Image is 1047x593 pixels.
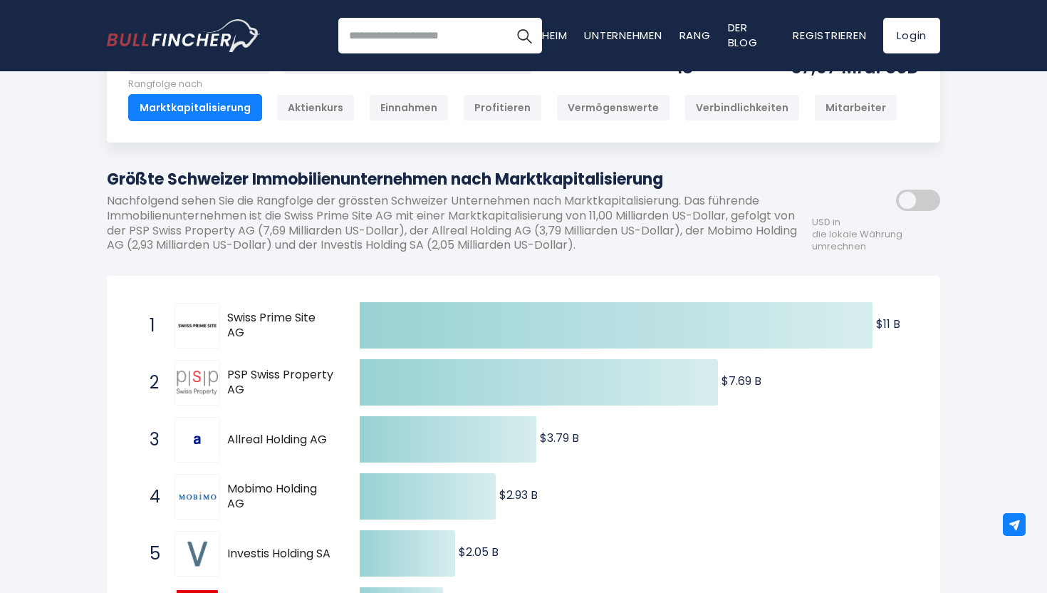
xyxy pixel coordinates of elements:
font: Vermögenswerte [568,100,659,115]
a: Unternehmen [584,28,662,43]
font: die lokale Währung umrechnen [812,227,902,253]
font: Swiss Prime Site AG [227,309,316,341]
font: Mobimo Holding AG [227,480,317,512]
img: Investis Holding SA [177,533,218,574]
text: $7.69 B [722,373,761,389]
a: Zur Homepage [107,19,260,52]
text: $2.05 B [459,544,499,560]
a: Heim [542,28,567,43]
button: Suchen [506,18,542,53]
img: Bullfincher-Logo [107,19,261,52]
a: Login [883,18,940,53]
a: Der Blog [728,20,758,50]
font: Login [897,28,927,43]
font: Investis Holding SA [227,545,330,562]
font: Profitieren [474,100,531,115]
text: $2.93 B [499,487,538,503]
font: Marktkapitalisierung [140,100,251,115]
font: 4 [150,485,160,508]
font: PSP Swiss Property AG [227,366,333,398]
font: Nachfolgend sehen Sie die Rangfolge der grössten Schweizer Unternehmen nach Marktkapitalisierung.... [107,192,797,253]
img: PSP Swiss Property AG [177,371,218,395]
font: 5 [150,542,160,565]
font: Mitarbeiter [825,100,886,115]
font: Einnahmen [380,100,437,115]
font: Aktienkurs [288,100,343,115]
a: Registrieren [793,28,866,43]
text: $11 B [876,316,900,332]
font: 3 [150,428,160,451]
a: Rang [679,28,711,43]
font: Rangfolge nach [128,77,202,91]
font: 1 [150,314,155,337]
font: Größte Schweizer Immobilienunternehmen nach Marktkapitalisierung [107,168,663,190]
font: Allreal Holding AG [227,431,327,448]
img: Swiss Prime Site AG [177,305,218,346]
font: USD in [812,215,840,229]
font: Verbindlichkeiten [696,100,788,115]
text: $3.79 B [540,430,579,446]
img: Mobimo Holding AG [177,476,218,517]
font: 2 [150,371,159,394]
img: Allreal Holding AG [192,434,203,445]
